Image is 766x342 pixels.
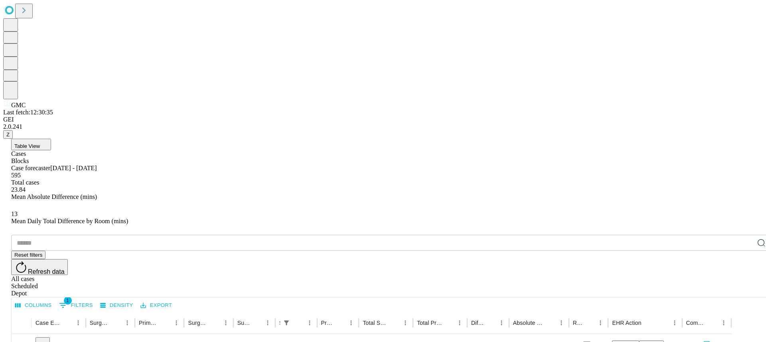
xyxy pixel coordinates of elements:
[400,317,411,328] button: Menu
[669,317,680,328] button: Menu
[220,317,231,328] button: Menu
[160,317,171,328] button: Sort
[64,297,72,305] span: 1
[11,186,26,193] span: 23.84
[454,317,465,328] button: Menu
[595,317,606,328] button: Menu
[707,317,718,328] button: Sort
[642,317,653,328] button: Sort
[545,317,556,328] button: Sort
[293,317,304,328] button: Sort
[281,317,292,328] div: 1 active filter
[262,317,273,328] button: Menu
[556,317,567,328] button: Menu
[443,317,454,328] button: Sort
[345,317,357,328] button: Menu
[3,123,763,130] div: 2.0.241
[3,109,53,116] span: Last fetch: 12:30:35
[251,317,262,328] button: Sort
[57,299,95,312] button: Show filters
[90,320,110,326] div: Surgeon Name
[28,268,65,275] span: Refresh data
[209,317,220,328] button: Sort
[281,317,292,328] button: Show filters
[122,317,133,328] button: Menu
[3,116,763,123] div: GEI
[304,317,315,328] button: Menu
[11,102,26,108] span: GMC
[612,320,641,326] div: EHR Action
[11,193,97,200] span: Mean Absolute Difference (mins)
[11,210,18,217] span: 13
[321,320,334,326] div: Predicted In Room Duration
[279,320,280,326] div: Scheduled In Room Duration
[188,320,208,326] div: Surgery Name
[11,179,39,186] span: Total cases
[237,320,250,326] div: Surgery Date
[389,317,400,328] button: Sort
[363,320,388,326] div: Total Scheduled Duration
[111,317,122,328] button: Sort
[139,320,159,326] div: Primary Service
[36,320,61,326] div: Case Epic Id
[14,143,40,149] span: Table View
[3,130,13,139] button: Z
[98,299,135,312] button: Density
[6,132,10,138] span: Z
[334,317,345,328] button: Sort
[61,317,73,328] button: Sort
[13,299,54,312] button: Select columns
[513,320,544,326] div: Absolute Difference
[718,317,729,328] button: Menu
[584,317,595,328] button: Sort
[11,139,51,150] button: Table View
[11,172,21,179] span: 595
[11,259,68,275] button: Refresh data
[11,218,128,224] span: Mean Daily Total Difference by Room (mins)
[73,317,84,328] button: Menu
[471,320,484,326] div: Difference
[50,165,97,171] span: [DATE] - [DATE]
[14,252,42,258] span: Reset filters
[496,317,507,328] button: Menu
[573,320,583,326] div: Resolved in EHR
[686,320,706,326] div: Comments
[11,165,50,171] span: Case forecaster
[171,317,182,328] button: Menu
[485,317,496,328] button: Sort
[138,299,174,312] button: Export
[417,320,442,326] div: Total Predicted Duration
[11,251,45,259] button: Reset filters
